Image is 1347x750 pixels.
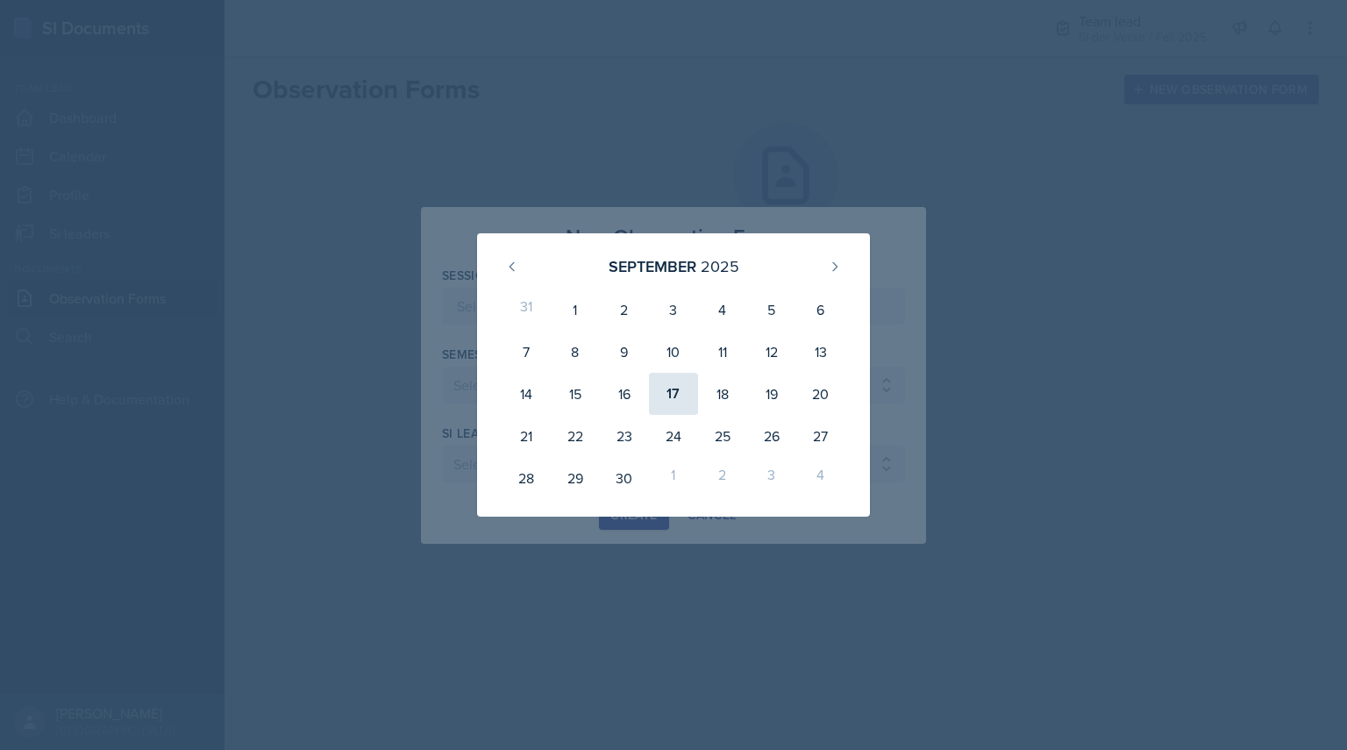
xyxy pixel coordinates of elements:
div: 12 [747,331,796,373]
div: 11 [698,331,747,373]
div: 6 [796,289,845,331]
div: 2 [600,289,649,331]
div: 17 [649,373,698,415]
div: 4 [796,457,845,499]
div: 14 [502,373,551,415]
div: 13 [796,331,845,373]
div: 15 [551,373,600,415]
div: 31 [502,289,551,331]
div: 29 [551,457,600,499]
div: 22 [551,415,600,457]
div: 2 [698,457,747,499]
div: 25 [698,415,747,457]
div: 23 [600,415,649,457]
div: 18 [698,373,747,415]
div: 4 [698,289,747,331]
div: 7 [502,331,551,373]
div: 8 [551,331,600,373]
div: 3 [747,457,796,499]
div: 16 [600,373,649,415]
div: 27 [796,415,845,457]
div: 2025 [701,254,739,278]
div: 28 [502,457,551,499]
div: 21 [502,415,551,457]
div: 19 [747,373,796,415]
div: 20 [796,373,845,415]
div: September [609,254,696,278]
div: 3 [649,289,698,331]
div: 30 [600,457,649,499]
div: 5 [747,289,796,331]
div: 10 [649,331,698,373]
div: 26 [747,415,796,457]
div: 1 [551,289,600,331]
div: 24 [649,415,698,457]
div: 9 [600,331,649,373]
div: 1 [649,457,698,499]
